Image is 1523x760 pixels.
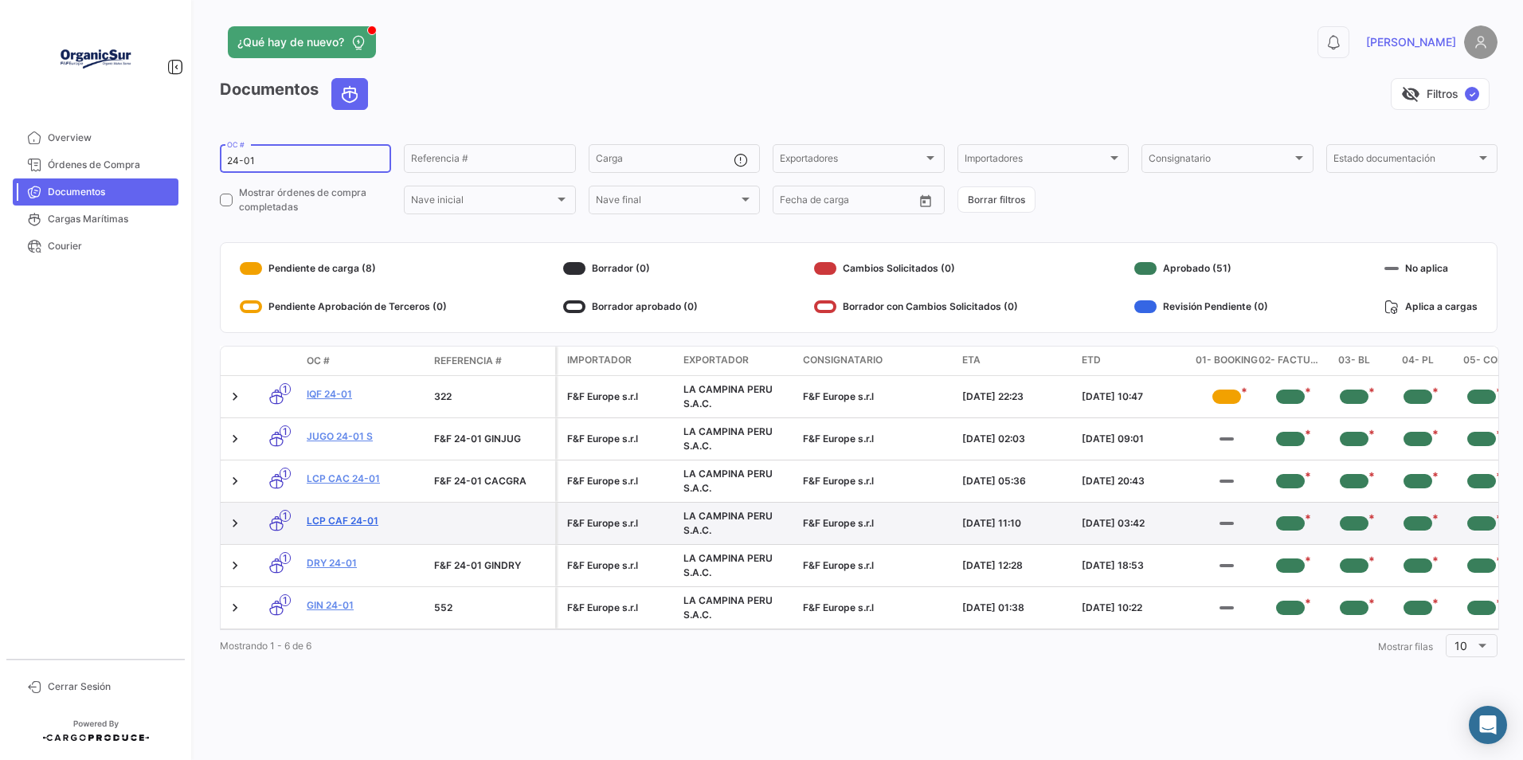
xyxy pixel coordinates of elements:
span: 1 [280,468,291,480]
span: Referencia # [434,354,502,368]
div: Aprobado (51) [1134,256,1268,281]
datatable-header-cell: Modo de Transporte [253,355,300,367]
a: Courier [13,233,178,260]
datatable-header-cell: 03- BL [1322,347,1386,375]
div: [DATE] 01:38 [962,601,1069,615]
div: [DATE] 03:42 [1082,516,1188,531]
span: Nave inicial [411,197,554,208]
img: placeholder-user.png [1464,25,1498,59]
datatable-header-cell: Referencia # [428,347,555,374]
div: LA CAMPINA PERU S.A.C. [683,551,790,580]
span: ETA [962,353,981,367]
span: 01- Booking [1196,353,1258,369]
input: Desde [780,197,808,208]
div: 322 [434,390,549,404]
span: Cerrar Sesión [48,680,172,694]
span: [PERSON_NAME] [1366,34,1456,50]
a: Overview [13,124,178,151]
button: visibility_offFiltros✓ [1391,78,1490,110]
div: Cambios Solicitados (0) [814,256,1018,281]
datatable-header-cell: 04- PL [1386,347,1450,375]
div: Aplica a cargas [1384,294,1478,319]
datatable-header-cell: OC # [300,347,428,374]
span: visibility_off [1401,84,1420,104]
div: [DATE] 12:28 [962,558,1069,573]
div: LA CAMPINA PERU S.A.C. [683,382,790,411]
div: F&F 24-01 GINDRY [434,558,549,573]
span: Consignatario [803,353,883,367]
a: Expand/Collapse Row [227,389,243,405]
span: F&F Europe s.r.l [803,390,874,402]
a: JUGO 24-01 S [307,429,421,444]
span: Courier [48,239,172,253]
datatable-header-cell: Consignatario [797,347,956,375]
div: Borrador aprobado (0) [563,294,698,319]
div: [DATE] 20:43 [1082,474,1188,488]
datatable-header-cell: ETA [956,347,1075,375]
span: 1 [280,594,291,606]
div: LA CAMPINA PERU S.A.C. [683,425,790,453]
span: Nave final [596,197,738,208]
button: Ocean [332,79,367,109]
div: LA CAMPINA PERU S.A.C. [683,509,790,538]
div: F&F Europe s.r.l [567,390,671,404]
div: Abrir Intercom Messenger [1469,706,1507,744]
button: Open calendar [914,189,938,213]
a: IQF 24-01 [307,387,421,402]
datatable-header-cell: 01- Booking [1195,347,1259,375]
span: OC # [307,354,330,368]
div: Revisión Pendiente (0) [1134,294,1268,319]
span: Mostrar filas [1378,641,1433,652]
span: Documentos [48,185,172,199]
span: Mostrar órdenes de compra completadas [239,186,391,214]
div: F&F 24-01 GINJUG [434,432,549,446]
datatable-header-cell: Exportador [677,347,797,375]
div: Pendiente de carga (8) [240,256,447,281]
span: 1 [280,552,291,564]
div: [DATE] 18:53 [1082,558,1188,573]
span: F&F Europe s.r.l [803,517,874,529]
div: F&F Europe s.r.l [567,516,671,531]
span: ETD [1082,353,1101,367]
div: [DATE] 02:03 [962,432,1069,446]
div: F&F Europe s.r.l [567,432,671,446]
span: Exportador [683,353,749,367]
span: F&F Europe s.r.l [803,601,874,613]
div: Borrador con Cambios Solicitados (0) [814,294,1018,319]
div: [DATE] 11:10 [962,516,1069,531]
span: Cargas Marítimas [48,212,172,226]
span: 1 [280,510,291,522]
span: 03- BL [1338,353,1370,369]
input: Hasta [820,197,883,208]
a: Expand/Collapse Row [227,431,243,447]
span: Órdenes de Compra [48,158,172,172]
span: F&F Europe s.r.l [803,433,874,445]
div: Pendiente Aprobación de Terceros (0) [240,294,447,319]
span: F&F Europe s.r.l [803,475,874,487]
datatable-header-cell: Importador [558,347,677,375]
button: Borrar filtros [957,186,1036,213]
span: 1 [280,425,291,437]
datatable-header-cell: 05- COI [1450,347,1513,375]
datatable-header-cell: ETD [1075,347,1195,375]
button: ¿Qué hay de nuevo? [228,26,376,58]
a: Expand/Collapse Row [227,473,243,489]
a: LCP CAC 24-01 [307,472,421,486]
div: F&F 24-01 CACGRA [434,474,549,488]
span: F&F Europe s.r.l [803,559,874,571]
a: Expand/Collapse Row [227,558,243,574]
div: [DATE] 05:36 [962,474,1069,488]
div: [DATE] 22:23 [962,390,1069,404]
div: [DATE] 10:47 [1082,390,1188,404]
a: Documentos [13,178,178,206]
span: Overview [48,131,172,145]
span: Consignatario [1149,155,1291,166]
span: Importadores [965,155,1107,166]
span: 05- COI [1463,353,1500,369]
div: 552 [434,601,549,615]
span: Importador [567,353,632,367]
a: Cargas Marítimas [13,206,178,233]
img: Logo+OrganicSur.png [56,19,135,99]
a: Expand/Collapse Row [227,600,243,616]
div: [DATE] 09:01 [1082,432,1188,446]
